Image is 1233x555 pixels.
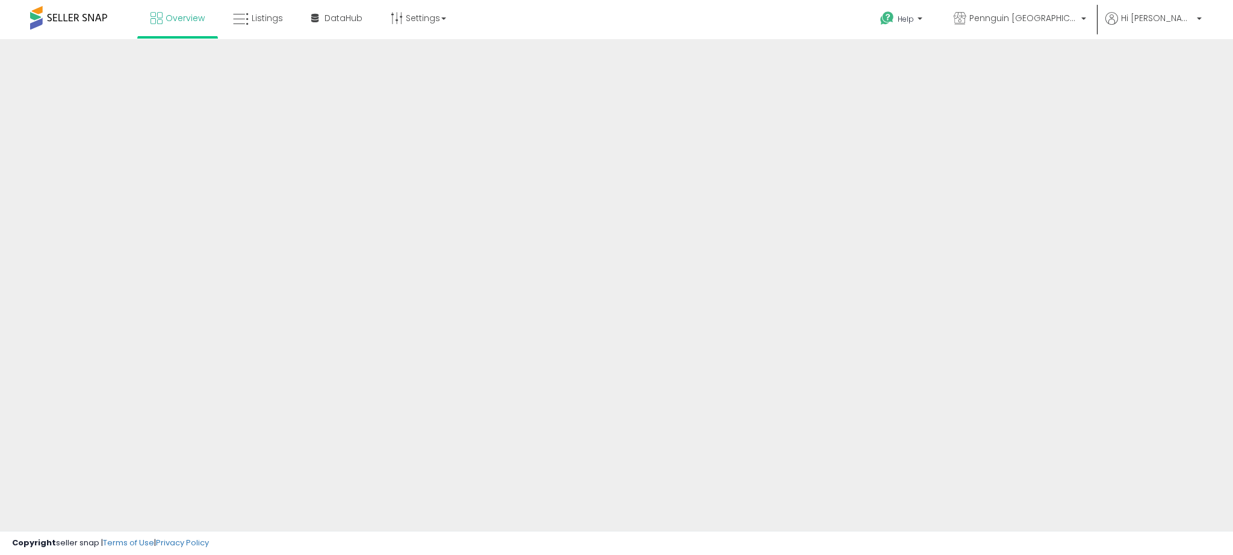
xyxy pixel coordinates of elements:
span: Listings [252,12,283,24]
span: DataHub [325,12,362,24]
span: Overview [166,12,205,24]
div: seller snap | | [12,538,209,549]
span: Help [898,14,914,24]
i: Get Help [880,11,895,26]
a: Help [871,2,934,39]
a: Hi [PERSON_NAME] [1105,12,1202,39]
span: Hi [PERSON_NAME] [1121,12,1193,24]
a: Privacy Policy [156,537,209,548]
a: Terms of Use [103,537,154,548]
strong: Copyright [12,537,56,548]
span: Pennguin [GEOGRAPHIC_DATA] [969,12,1078,24]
